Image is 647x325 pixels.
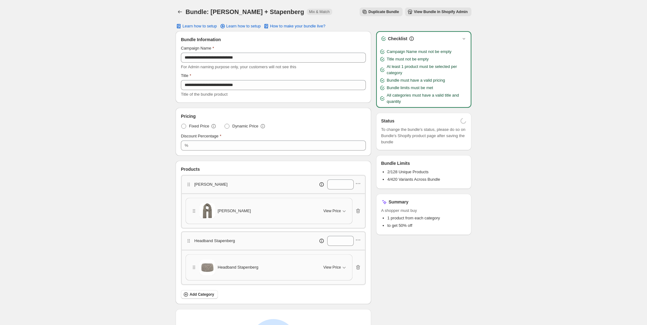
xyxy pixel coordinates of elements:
span: Bundle Information [181,36,221,43]
span: Bundle must have a valid pricing [387,77,445,84]
span: All categories must have a valid title and quantity [387,92,468,105]
img: Schal Sattelberg [200,203,215,219]
span: 4/420 Variants Across Bundle [387,177,440,182]
span: Learn how to setup [182,24,217,29]
span: Add Category [190,292,214,297]
span: A shopper must buy [381,208,466,214]
span: View Price [323,265,341,270]
span: Title must not be empty [387,56,429,62]
h1: Bundle: [PERSON_NAME] + Stapenberg [186,8,304,16]
p: [PERSON_NAME] [194,181,228,188]
label: Campaign Name [181,45,214,51]
li: 1 product from each category [387,215,466,221]
h3: Bundle Limits [381,160,410,166]
span: Products [181,166,200,172]
span: At least 1 product must be selected per category [387,64,468,76]
h3: Summary [389,199,409,205]
button: View Bundle in Shopify Admin [405,7,471,16]
span: Duplicate Bundle [368,9,399,14]
button: Add Category [181,290,218,299]
div: % [185,142,188,149]
p: Headband Stapenberg [194,238,235,244]
span: How to make your bundle live? [270,24,325,29]
span: Mix & Match [309,9,330,14]
button: View Price [320,262,351,272]
span: Fixed Price [189,123,209,129]
li: to get 50% off [387,222,466,229]
span: For Admin naming purpose only, your customers will not see this [181,65,296,69]
h3: Status [381,118,394,124]
label: Title [181,73,191,79]
h3: Checklist [388,36,407,42]
span: Headband Stapenberg [218,264,258,270]
span: Campaign Name must not be empty [387,49,451,55]
span: To change the bundle's status, please do so on Bundle's Shopify product page after saving the bundle [381,127,466,145]
span: View Price [323,208,341,213]
button: Learn how to setup [172,22,221,31]
img: Headband Stapenberg [200,260,215,275]
button: Duplicate Bundle [360,7,403,16]
span: Pricing [181,113,196,119]
a: Learn how to setup [216,22,265,31]
label: Discount Percentage [181,133,221,139]
span: Learn how to setup [226,24,261,29]
span: 2/128 Unique Products [387,170,428,174]
span: Dynamic Price [232,123,258,129]
button: View Price [320,206,351,216]
span: Bundle limits must be met [387,85,433,91]
button: How to make your bundle live? [259,22,329,31]
span: View Bundle in Shopify Admin [414,9,468,14]
span: [PERSON_NAME] [218,208,251,214]
span: Title of the bundle product [181,92,228,97]
button: Back [176,7,184,16]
